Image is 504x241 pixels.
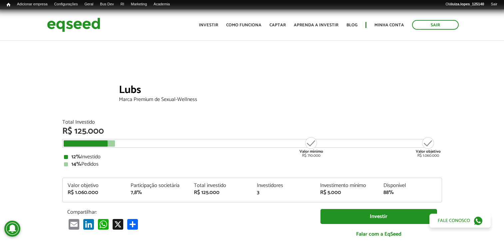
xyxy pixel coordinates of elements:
[111,219,125,230] a: X
[131,190,184,195] div: 7,8%
[294,23,338,27] a: Aprenda a investir
[257,183,310,188] div: Investidores
[412,20,459,30] a: Sair
[346,23,357,27] a: Blog
[14,2,51,7] a: Adicionar empresa
[429,214,491,228] a: Fale conosco
[71,160,81,169] strong: 14%
[320,209,437,224] a: Investir
[47,16,100,34] img: EqSeed
[320,183,373,188] div: Investimento mínimo
[194,183,247,188] div: Total investido
[97,219,110,230] a: WhatsApp
[150,2,173,7] a: Academia
[3,2,14,8] a: Início
[64,154,440,160] div: Investido
[81,2,97,7] a: Geral
[119,85,442,97] div: Lubs
[62,120,442,125] div: Total Investido
[374,23,404,27] a: Minha conta
[128,2,150,7] a: Marketing
[67,209,310,215] p: Compartilhar:
[82,219,95,230] a: LinkedIn
[442,2,487,7] a: Oláluiza.lopes_125140
[451,2,484,6] strong: luiza.lopes_125140
[383,183,437,188] div: Disponível
[299,148,323,155] strong: Valor mínimo
[320,227,437,241] a: Falar com a EqSeed
[64,162,440,167] div: Pedidos
[199,23,218,27] a: Investir
[68,183,121,188] div: Valor objetivo
[126,219,139,230] a: Compartilhar
[269,23,286,27] a: Captar
[117,2,128,7] a: RI
[487,2,501,7] a: Sair
[131,183,184,188] div: Participação societária
[299,136,324,158] div: R$ 710.000
[68,190,121,195] div: R$ 1.060.000
[257,190,310,195] div: 3
[383,190,437,195] div: 88%
[226,23,261,27] a: Como funciona
[7,2,10,7] span: Início
[51,2,81,7] a: Configurações
[67,219,81,230] a: Email
[119,97,442,102] div: Marca Premium de Sexual-Wellness
[71,152,81,161] strong: 12%
[320,190,373,195] div: R$ 5.000
[97,2,117,7] a: Bus Dev
[194,190,247,195] div: R$ 125.000
[416,136,441,158] div: R$ 1.060.000
[416,148,441,155] strong: Valor objetivo
[62,127,442,136] div: R$ 125.000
